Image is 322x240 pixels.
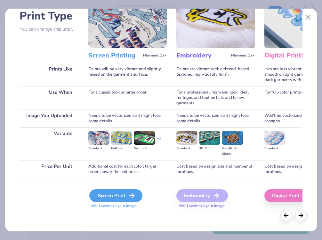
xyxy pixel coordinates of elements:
[264,51,317,60] h3: Digital Printing
[176,160,255,178] div: Cost based on design size and number of locations.
[231,53,255,58] span: Minimum: 12+
[111,131,132,145] img: Puff Ink
[176,86,255,109] div: For a professional, high-end look; ideal for logos and text on hats and heavy garments.
[199,146,220,151] div: 3D Puff
[176,51,229,60] h3: Embroidery
[89,189,142,202] div: Screen Print
[222,146,243,157] div: Metallic & Glitter
[302,11,314,24] button: Close
[20,86,79,109] div: Use When
[88,146,109,151] div: Standard
[134,131,155,145] img: Neon Ink
[222,131,243,145] img: Metallic & Glitter
[88,160,167,178] div: Additional cost for each color; larger orders lower the unit price.
[20,26,79,32] p: You can change this later.
[264,189,318,202] div: Digital Print
[20,160,79,178] div: Price Per Unit
[20,63,79,86] div: Prints Like
[176,146,197,151] div: Standard
[88,63,167,86] div: Colors will be very vibrant and slightly raised on the garment's surface.
[88,203,167,209] span: We'll vectorize your image.
[176,131,197,145] img: Standard
[111,146,132,151] div: Puff Ink
[176,189,228,202] div: Embroidery
[176,63,255,86] div: Colors are vibrant with a thread-based textured, high-quality finish.
[176,109,255,127] div: Needs to be vectorized so it might lose some details
[20,109,79,127] div: Image You Uploaded
[20,127,79,160] div: Variants
[176,203,255,209] span: We'll vectorize your image.
[134,146,155,151] div: Neon Ink
[264,146,286,151] div: Standard
[143,53,167,58] span: Minimum: 12+
[88,51,141,60] h3: Screen Printing
[157,136,161,146] div: + 3
[199,131,220,145] img: 3D Puff
[88,109,167,127] div: Needs to be vectorized so it might lose some details
[88,86,167,109] div: For a classic look or large order.
[264,131,286,145] img: Standard
[88,131,109,145] img: Standard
